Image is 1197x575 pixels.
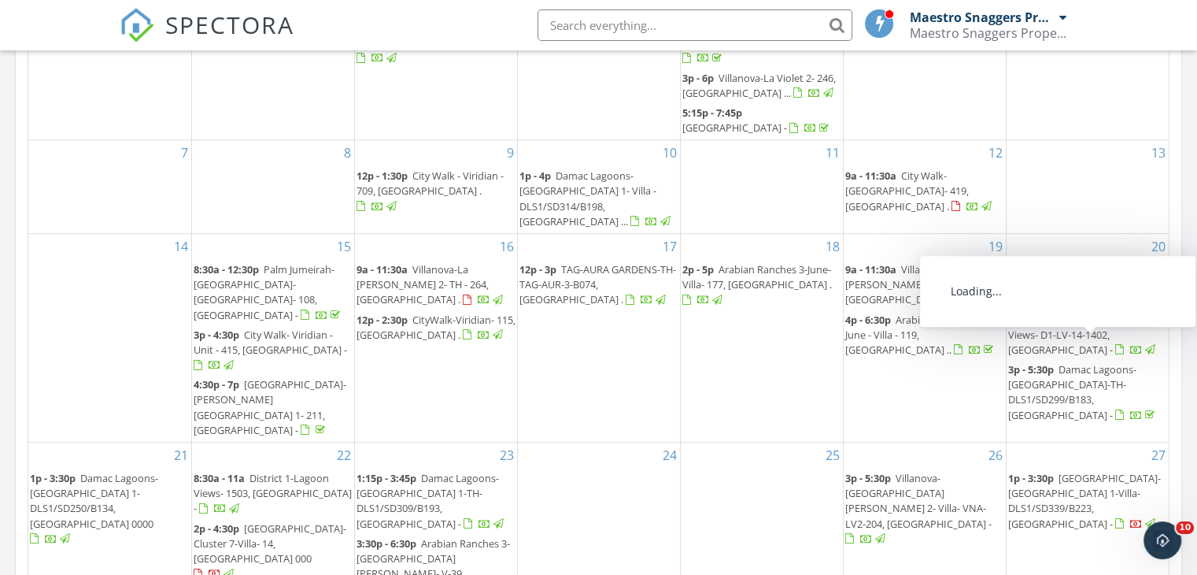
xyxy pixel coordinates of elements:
a: 5:15p - 7:45p [GEOGRAPHIC_DATA] - [682,104,841,138]
span: Villanova-[GEOGRAPHIC_DATA][PERSON_NAME] 2- Villa- VNA-LV2-204, [GEOGRAPHIC_DATA] - [845,471,992,531]
a: 12p - 3p TAG-AURA GARDENS-TH- TAG-AUR-3-B074, [GEOGRAPHIC_DATA] . [519,261,678,310]
td: Go to September 13, 2025 [1006,140,1169,234]
a: Go to September 15, 2025 [334,234,354,259]
span: 3p - 5:30p [845,471,891,485]
span: 2p - 4:30p [194,521,239,536]
a: Go to September 25, 2025 [822,443,843,468]
a: Go to September 7, 2025 [178,140,191,165]
span: 12p - 1:30p [357,169,408,183]
a: 10a - 1:30p [PERSON_NAME] - [GEOGRAPHIC_DATA]- Villa- BA-B-185, [GEOGRAPHIC_DATA] . [682,6,837,65]
td: Go to September 17, 2025 [517,234,680,443]
span: [GEOGRAPHIC_DATA]-[PERSON_NAME][GEOGRAPHIC_DATA] 1- 211, [GEOGRAPHIC_DATA] - [194,377,346,437]
span: 1p - 4p [519,169,551,183]
a: 8:30a - 12:30p Palm Jumeirah- [GEOGRAPHIC_DATA]-[GEOGRAPHIC_DATA]- 108, [GEOGRAPHIC_DATA] - [194,261,353,325]
a: 1p - 3:30p Damac Lagoons-[GEOGRAPHIC_DATA] 1- DLS1/SD250/B134, [GEOGRAPHIC_DATA] 0000 [30,471,158,546]
a: 9a - 11:30a City Walk-[GEOGRAPHIC_DATA]- 419, [GEOGRAPHIC_DATA] . [845,167,1004,217]
span: City walk-[GEOGRAPHIC_DATA]- 219, [GEOGRAPHIC_DATA] . [1008,262,1132,306]
a: Go to September 11, 2025 [822,140,843,165]
a: 2p - 5p Arabian Ranches 3-June-Villa- 177, [GEOGRAPHIC_DATA] . [682,261,841,310]
a: 4p - 6:30p Arabian Ranches 3 - June - Villa - 119, [GEOGRAPHIC_DATA] .. [845,311,1004,361]
a: 9a - 11:30a Villanova-La [PERSON_NAME] 2- TH - 264, [GEOGRAPHIC_DATA] . [357,261,515,310]
span: 1:15p - 3:45p [357,471,416,485]
a: 12p - 3p TAG-AURA GARDENS-TH- TAG-AUR-3-B074, [GEOGRAPHIC_DATA] . [519,262,676,306]
span: 3p - 5:30p [1008,362,1054,377]
a: Go to September 17, 2025 [659,234,680,259]
td: Go to September 7, 2025 [28,140,191,234]
a: 2p - 5p Arabian Ranches 3-June-Villa- 177, [GEOGRAPHIC_DATA] . [682,262,832,306]
span: Villanova-La [PERSON_NAME] 2-TH- 245, [GEOGRAPHIC_DATA] - [845,262,973,306]
a: Go to September 18, 2025 [822,234,843,259]
a: 3p - 4:30p City Walk- Viridian - Unit - 415, [GEOGRAPHIC_DATA] - [194,326,353,376]
a: 1p - 3:30p [GEOGRAPHIC_DATA]-[GEOGRAPHIC_DATA] 1-Villa- DLS1/SD339/B223, [GEOGRAPHIC_DATA] - [1008,471,1161,531]
span: SPECTORA [165,8,294,41]
a: Go to September 27, 2025 [1148,443,1169,468]
td: Go to September 10, 2025 [517,140,680,234]
span: 5:15p - 7:45p [682,106,742,120]
a: SPECTORA [120,21,294,54]
span: 9a - 11:30a [845,262,896,276]
a: 9a - 10:30a City walk-[GEOGRAPHIC_DATA]- 219, [GEOGRAPHIC_DATA] . [1008,261,1168,310]
a: 9a - 10:30a City walk-[GEOGRAPHIC_DATA]- 219, [GEOGRAPHIC_DATA] . [1008,262,1157,306]
a: 1p - 3:30p [GEOGRAPHIC_DATA]-[GEOGRAPHIC_DATA] 1-Villa- DLS1/SD339/B223, [GEOGRAPHIC_DATA] - [1008,469,1168,534]
a: Go to September 14, 2025 [171,234,191,259]
a: 12p - 2:30p CityWalk-Viridian- 115, [GEOGRAPHIC_DATA] . [357,311,515,345]
a: Go to September 10, 2025 [659,140,680,165]
span: 12p - 2:30p [357,313,408,327]
a: Go to September 19, 2025 [985,234,1006,259]
a: 9a - 11:30a Villanova-La [PERSON_NAME] 2- TH - 264, [GEOGRAPHIC_DATA] . [357,262,505,306]
td: Go to September 19, 2025 [843,234,1006,443]
img: The Best Home Inspection Software - Spectora [120,8,154,43]
span: 8:30a - 12:30p [194,262,259,276]
a: 10:30a - 1p Mudon, Al Ranim 2-Villa MU-R2-253, [GEOGRAPHIC_DATA] 000 [357,6,504,65]
a: 3p - 5:30p Damac Lagoons-[GEOGRAPHIC_DATA]-TH- DLS1/SD299/B183, [GEOGRAPHIC_DATA] - [1008,361,1168,425]
span: District 1- Lagoon Views- D1-LV-14-1402, [GEOGRAPHIC_DATA] - [1008,313,1166,357]
span: Palm Jumeirah- [GEOGRAPHIC_DATA]-[GEOGRAPHIC_DATA]- 108, [GEOGRAPHIC_DATA] - [194,262,334,322]
a: 8:30a - 12:30p Palm Jumeirah- [GEOGRAPHIC_DATA]-[GEOGRAPHIC_DATA]- 108, [GEOGRAPHIC_DATA] - [194,262,343,322]
span: 10 [1176,521,1194,534]
a: Go to September 21, 2025 [171,443,191,468]
span: 12p - 3p [519,262,556,276]
a: 9a - 11:30a Villanova-La [PERSON_NAME] 2-TH- 245, [GEOGRAPHIC_DATA] - [845,261,1004,310]
a: 12p - 1:30p City Walk - Viridian - 709, [GEOGRAPHIC_DATA] . [357,169,504,213]
a: 4:30p - 7p [GEOGRAPHIC_DATA]-[PERSON_NAME][GEOGRAPHIC_DATA] 1- 211, [GEOGRAPHIC_DATA] - [194,377,346,437]
span: [GEOGRAPHIC_DATA]-Cluster 7-Villa- 14, [GEOGRAPHIC_DATA] 000 [194,521,346,566]
span: Damac Lagoons- [GEOGRAPHIC_DATA] 1- Villa - DLS1/SD314/B198, [GEOGRAPHIC_DATA] ... [519,169,656,228]
a: Go to September 22, 2025 [334,443,354,468]
span: Damac Lagoons-[GEOGRAPHIC_DATA] 1-TH- DLS1/SD309/B193, [GEOGRAPHIC_DATA] - [357,471,499,531]
a: 3p - 6p Villanova-La Violet 2- 246, [GEOGRAPHIC_DATA] ... [682,71,836,100]
a: Go to September 20, 2025 [1148,234,1169,259]
a: Go to September 24, 2025 [659,443,680,468]
span: 2p - 5p [682,262,714,276]
a: 1p - 4p Damac Lagoons- [GEOGRAPHIC_DATA] 1- Villa - DLS1/SD314/B198, [GEOGRAPHIC_DATA] ... [519,167,678,232]
span: 4:30p - 7p [194,377,239,391]
a: 4p - 6:30p Arabian Ranches 3 - June - Villa - 119, [GEOGRAPHIC_DATA] .. [845,313,996,357]
a: 4:30p - 7p [GEOGRAPHIC_DATA]-[PERSON_NAME][GEOGRAPHIC_DATA] 1- 211, [GEOGRAPHIC_DATA] - [194,376,353,440]
a: 3p - 5:30p Villanova-[GEOGRAPHIC_DATA][PERSON_NAME] 2- Villa- VNA-LV2-204, [GEOGRAPHIC_DATA] - [845,471,992,546]
a: Go to September 23, 2025 [497,443,517,468]
span: Villanova-La [PERSON_NAME] 2- TH - 264, [GEOGRAPHIC_DATA] . [357,262,489,306]
a: 1:15p - 3:45p Damac Lagoons-[GEOGRAPHIC_DATA] 1-TH- DLS1/SD309/B193, [GEOGRAPHIC_DATA] - [357,471,506,531]
td: Go to September 15, 2025 [191,234,354,443]
a: 10:15a - 12:45p District 1- Lagoon Views- D1-LV-14-1402, [GEOGRAPHIC_DATA] - [1008,311,1168,361]
td: Go to September 12, 2025 [843,140,1006,234]
span: 3:30p - 6:30p [357,536,416,551]
span: 3p - 4:30p [194,328,239,342]
a: 9a - 11:30a City Walk-[GEOGRAPHIC_DATA]- 419, [GEOGRAPHIC_DATA] . [845,169,994,213]
a: Go to September 16, 2025 [497,234,517,259]
a: Go to September 26, 2025 [985,443,1006,468]
td: Go to September 16, 2025 [354,234,517,443]
td: Go to September 8, 2025 [191,140,354,234]
span: Arabian Ranches 3 - June - Villa - 119, [GEOGRAPHIC_DATA] .. [845,313,987,357]
span: City Walk- Viridian - Unit - 415, [GEOGRAPHIC_DATA] - [194,328,347,357]
a: 8:30a - 11a District 1-Lagoon Views- 1503, [GEOGRAPHIC_DATA] - [194,471,352,515]
a: 3p - 5:30p Villanova-[GEOGRAPHIC_DATA][PERSON_NAME] 2- Villa- VNA-LV2-204, [GEOGRAPHIC_DATA] - [845,469,1004,549]
span: 9a - 11:30a [357,262,408,276]
span: [GEOGRAPHIC_DATA]-[GEOGRAPHIC_DATA] 1-Villa- DLS1/SD339/B223, [GEOGRAPHIC_DATA] - [1008,471,1161,531]
a: 12p - 2:30p CityWalk-Viridian- 115, [GEOGRAPHIC_DATA] . [357,313,515,342]
a: 12p - 1:30p City Walk - Viridian - 709, [GEOGRAPHIC_DATA] . [357,167,515,217]
span: 9a - 11:30a [845,169,896,183]
div: Maestro Snaggers Property Observer [910,25,1067,41]
a: Go to September 12, 2025 [985,140,1006,165]
a: 3p - 6p Villanova-La Violet 2- 246, [GEOGRAPHIC_DATA] ... [682,69,841,103]
span: Villanova-La Violet 2- 246, [GEOGRAPHIC_DATA] ... [682,71,836,100]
